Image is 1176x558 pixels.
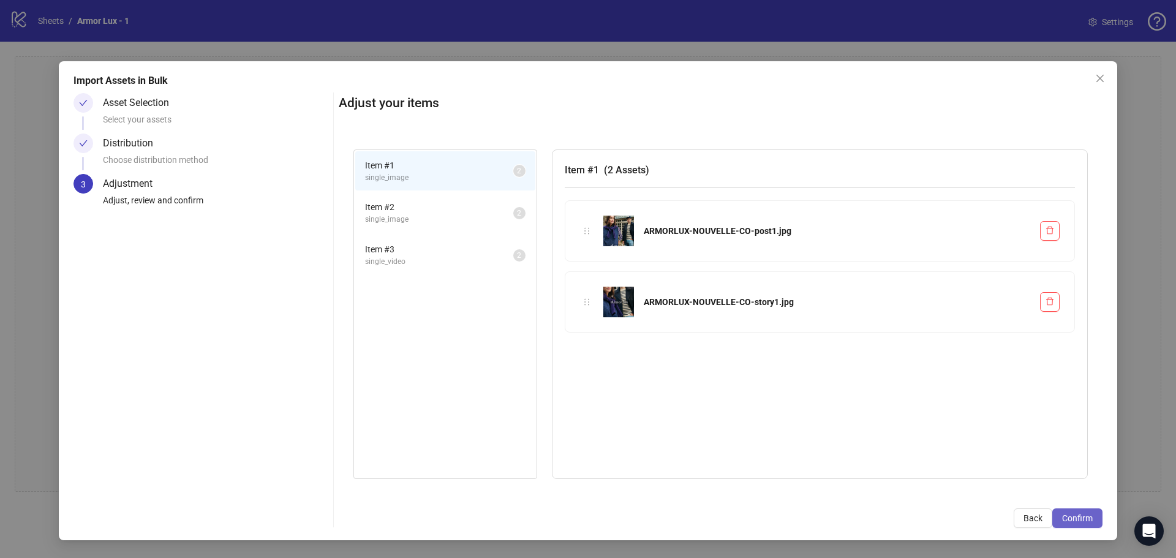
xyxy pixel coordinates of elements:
span: Back [1023,513,1042,523]
h2: Adjust your items [339,93,1102,113]
span: single_video [365,256,513,268]
span: ( 2 Assets ) [604,164,649,176]
span: holder [582,227,591,235]
div: Import Assets in Bulk [73,74,1102,88]
img: ARMORLUX-NOUVELLE-CO-post1.jpg [603,216,634,246]
img: ARMORLUX-NOUVELLE-CO-story1.jpg [603,287,634,317]
span: Item # 3 [365,243,513,256]
span: single_image [365,214,513,225]
div: Choose distribution method [103,153,328,174]
button: Close [1090,69,1110,88]
span: delete [1046,226,1054,235]
span: Confirm [1062,513,1093,523]
span: 3 [81,179,86,189]
h3: Item # 1 [565,162,1075,178]
div: Select your assets [103,113,328,134]
button: Delete [1040,292,1060,312]
span: delete [1046,297,1054,306]
span: Item # 2 [365,200,513,214]
sup: 2 [513,249,526,262]
div: holder [580,295,594,309]
button: Back [1014,508,1052,528]
button: Confirm [1052,508,1102,528]
span: holder [582,298,591,306]
span: check [79,139,88,148]
div: holder [580,224,594,238]
div: Adjustment [103,174,162,194]
span: Item # 1 [365,159,513,172]
div: ARMORLUX-NOUVELLE-CO-story1.jpg [644,295,1030,309]
span: 2 [517,209,521,217]
button: Delete [1040,221,1060,241]
div: Open Intercom Messenger [1134,516,1164,546]
span: single_image [365,172,513,184]
sup: 2 [513,165,526,177]
span: close [1095,74,1105,83]
span: 2 [517,251,521,260]
span: 2 [517,167,521,175]
div: Adjust, review and confirm [103,194,328,214]
div: Distribution [103,134,163,153]
sup: 2 [513,207,526,219]
div: ARMORLUX-NOUVELLE-CO-post1.jpg [644,224,1030,238]
div: Asset Selection [103,93,179,113]
span: check [79,99,88,107]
